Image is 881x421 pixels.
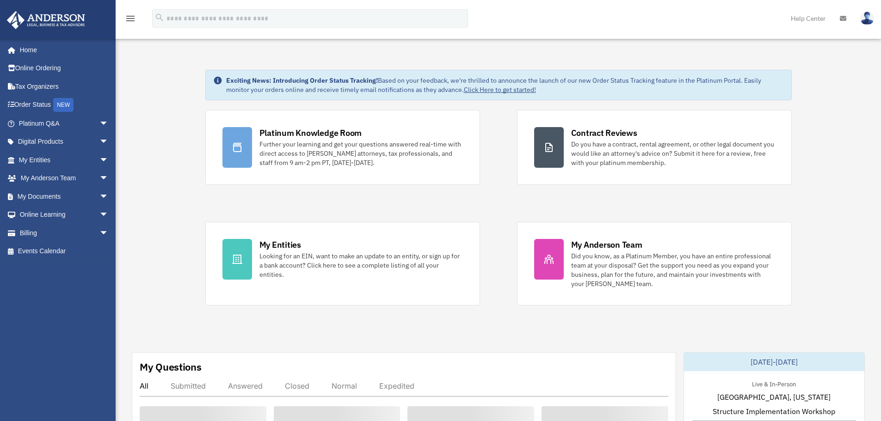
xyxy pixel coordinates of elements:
div: Answered [228,381,263,390]
div: Further your learning and get your questions answered real-time with direct access to [PERSON_NAM... [259,140,463,167]
span: arrow_drop_down [99,187,118,206]
div: Contract Reviews [571,127,637,139]
div: Did you know, as a Platinum Member, you have an entire professional team at your disposal? Get th... [571,251,775,288]
strong: Exciting News: Introducing Order Status Tracking! [226,76,378,85]
div: My Anderson Team [571,239,642,250]
div: Live & In-Person [745,378,803,388]
a: Click Here to get started! [464,85,536,94]
div: Looking for an EIN, want to make an update to an entity, or sign up for a bank account? Click her... [259,251,463,279]
a: My Entities Looking for an EIN, want to make an update to an entity, or sign up for a bank accoun... [205,222,480,305]
a: Online Learningarrow_drop_down [6,206,123,224]
a: Billingarrow_drop_down [6,224,123,242]
a: My Anderson Team Did you know, as a Platinum Member, you have an entire professional team at your... [517,222,792,305]
span: [GEOGRAPHIC_DATA], [US_STATE] [717,391,831,403]
div: [DATE]-[DATE] [684,353,864,371]
div: Based on your feedback, we're thrilled to announce the launch of our new Order Status Tracking fe... [226,76,784,94]
span: arrow_drop_down [99,114,118,133]
span: Structure Implementation Workshop [713,406,835,417]
i: menu [125,13,136,24]
a: menu [125,16,136,24]
div: All [140,381,148,390]
div: Do you have a contract, rental agreement, or other legal document you would like an attorney's ad... [571,140,775,167]
div: My Questions [140,360,202,374]
a: Home [6,41,118,59]
div: NEW [53,98,74,112]
span: arrow_drop_down [99,151,118,170]
span: arrow_drop_down [99,206,118,225]
a: Contract Reviews Do you have a contract, rental agreement, or other legal document you would like... [517,110,792,185]
a: My Entitiesarrow_drop_down [6,151,123,169]
span: arrow_drop_down [99,224,118,243]
a: My Documentsarrow_drop_down [6,187,123,206]
span: arrow_drop_down [99,133,118,152]
a: Tax Organizers [6,77,123,96]
a: Platinum Q&Aarrow_drop_down [6,114,123,133]
div: Platinum Knowledge Room [259,127,362,139]
a: My Anderson Teamarrow_drop_down [6,169,123,188]
div: Expedited [379,381,414,390]
a: Platinum Knowledge Room Further your learning and get your questions answered real-time with dire... [205,110,480,185]
img: Anderson Advisors Platinum Portal [4,11,88,29]
div: Normal [332,381,357,390]
img: User Pic [860,12,874,25]
span: arrow_drop_down [99,169,118,188]
i: search [154,12,165,23]
div: Closed [285,381,309,390]
div: Submitted [171,381,206,390]
a: Digital Productsarrow_drop_down [6,133,123,151]
div: My Entities [259,239,301,250]
a: Order StatusNEW [6,96,123,115]
a: Online Ordering [6,59,123,78]
a: Events Calendar [6,242,123,261]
